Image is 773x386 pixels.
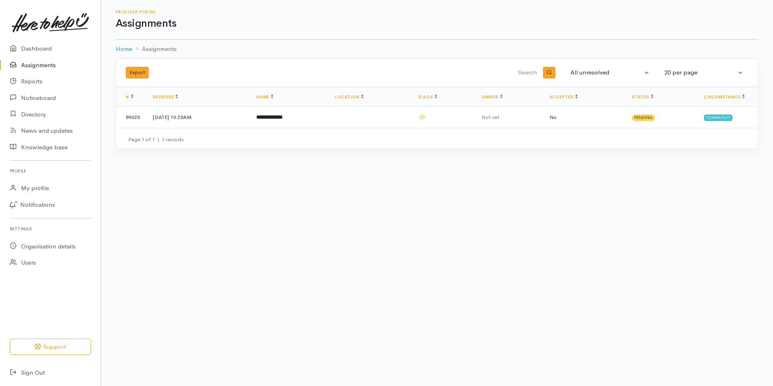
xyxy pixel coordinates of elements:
small: Page 1 of 1 1 records [128,136,184,143]
td: [DATE] 10:25AM [146,107,250,128]
h1: Assignments [116,18,758,30]
div: All unresolved [570,68,642,77]
nav: breadcrumb [116,40,758,59]
h6: Profile [10,165,91,176]
a: Flags [418,94,437,100]
div: 20 per page [664,68,736,77]
a: # [126,94,133,100]
button: Export [126,67,149,78]
a: Home [116,45,132,54]
a: Received [153,94,178,100]
span: Not set [482,114,499,121]
a: Accepted [549,94,578,100]
a: Location [335,94,363,100]
button: 20 per page [659,65,748,81]
a: Owner [482,94,503,100]
button: Support [10,339,91,355]
button: All unresolved [566,65,655,81]
a: Name [256,94,273,100]
span: Community [704,115,733,121]
a: Status [632,94,653,100]
span: | [157,136,159,143]
span: Pending [632,115,655,121]
span: No [549,114,557,121]
h6: Provider Portal [116,10,758,14]
a: Circumstance [704,94,745,100]
li: Assignments [132,45,177,54]
h6: Settings [10,223,91,234]
td: 89625 [116,107,146,128]
input: Search [346,63,539,83]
